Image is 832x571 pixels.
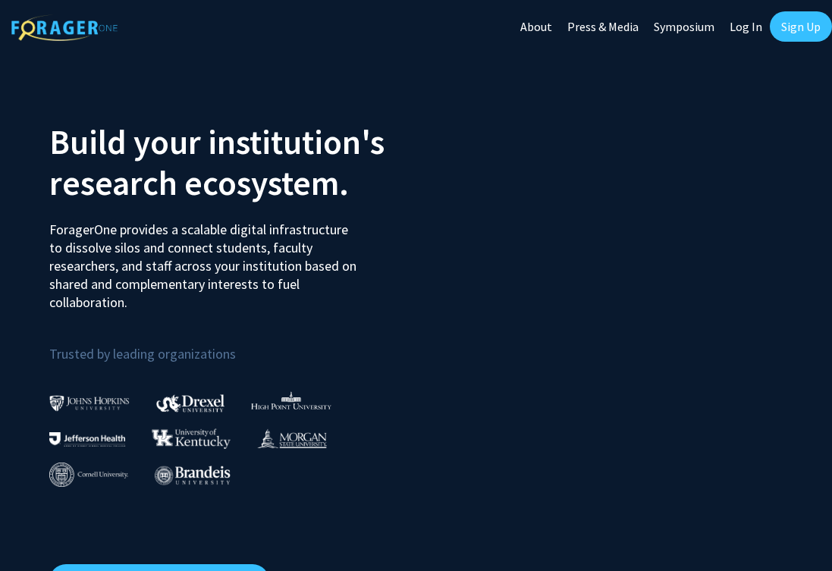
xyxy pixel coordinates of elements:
img: Johns Hopkins University [49,395,130,411]
h2: Build your institution's research ecosystem. [49,121,405,203]
img: Drexel University [156,394,224,412]
img: Morgan State University [257,428,327,448]
p: ForagerOne provides a scalable digital infrastructure to dissolve silos and connect students, fac... [49,209,362,312]
img: Brandeis University [155,466,231,485]
img: High Point University [251,391,331,409]
a: Sign Up [770,11,832,42]
img: University of Kentucky [152,428,231,449]
img: Cornell University [49,463,128,488]
img: ForagerOne Logo [11,14,118,41]
p: Trusted by leading organizations [49,324,405,366]
img: Thomas Jefferson University [49,432,125,447]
